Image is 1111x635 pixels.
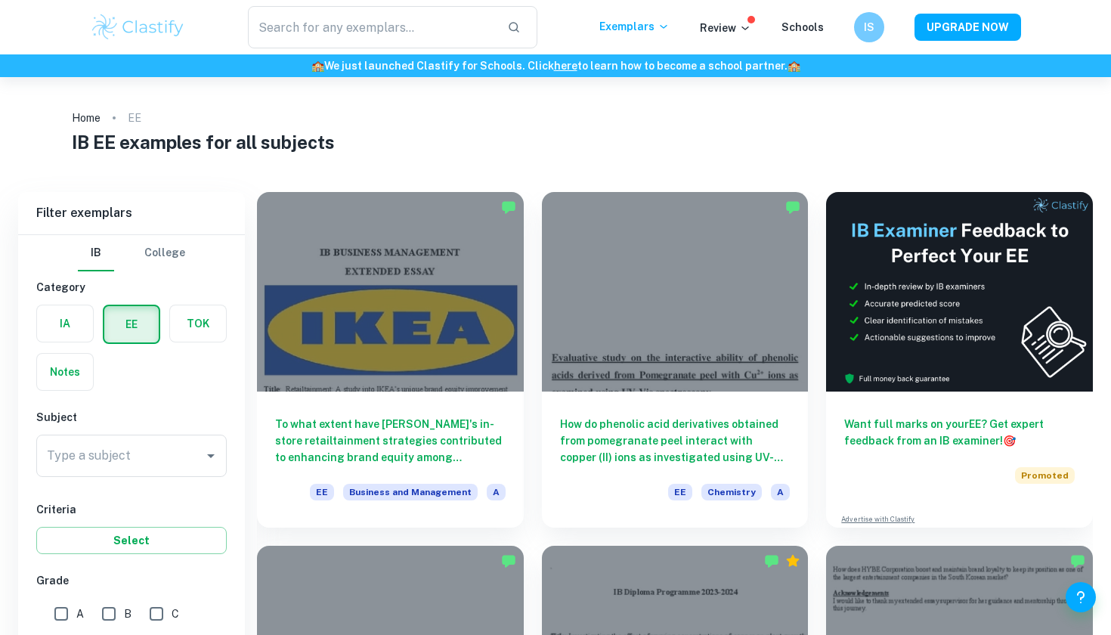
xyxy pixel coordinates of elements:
button: Help and Feedback [1066,582,1096,612]
button: UPGRADE NOW [914,14,1021,41]
p: Review [700,20,751,36]
h6: Filter exemplars [18,192,245,234]
button: College [144,235,185,271]
span: 🏫 [788,60,800,72]
button: Notes [37,354,93,390]
input: Search for any exemplars... [248,6,495,48]
span: C [172,606,179,622]
p: EE [128,110,141,126]
span: A [76,606,84,622]
a: Home [72,107,101,129]
h6: Criteria [36,501,227,518]
img: Marked [501,553,516,568]
h6: Subject [36,409,227,426]
span: EE [668,484,692,500]
h6: To what extent have [PERSON_NAME]'s in-store retailtainment strategies contributed to enhancing b... [275,416,506,466]
span: 🏫 [311,60,324,72]
span: Business and Management [343,484,478,500]
button: IA [37,305,93,342]
img: Marked [1070,553,1085,568]
button: Select [36,527,227,554]
a: Schools [781,21,824,33]
button: IS [854,12,884,42]
a: Advertise with Clastify [841,514,914,525]
div: Premium [785,553,800,568]
h6: We just launched Clastify for Schools. Click to learn how to become a school partner. [3,57,1108,74]
button: TOK [170,305,226,342]
img: Clastify logo [90,12,186,42]
h6: IS [861,19,878,36]
h6: How do phenolic acid derivatives obtained from pomegranate peel interact with copper (II) ions as... [560,416,791,466]
a: How do phenolic acid derivatives obtained from pomegranate peel interact with copper (II) ions as... [542,192,809,528]
h6: Want full marks on your EE ? Get expert feedback from an IB examiner! [844,416,1075,449]
button: IB [78,235,114,271]
span: B [124,606,132,622]
img: Marked [501,200,516,215]
img: Marked [785,200,800,215]
h1: IB EE examples for all subjects [72,129,1039,156]
img: Marked [764,553,779,568]
span: 🎯 [1003,435,1016,447]
span: Promoted [1015,467,1075,484]
button: Open [200,445,221,466]
a: here [554,60,577,72]
div: Filter type choice [78,235,185,271]
p: Exemplars [599,18,670,35]
img: Thumbnail [826,192,1093,392]
span: Chemistry [701,484,762,500]
span: A [771,484,790,500]
span: EE [310,484,334,500]
h6: Grade [36,572,227,589]
h6: Category [36,279,227,296]
a: Want full marks on yourEE? Get expert feedback from an IB examiner!PromotedAdvertise with Clastify [826,192,1093,528]
span: A [487,484,506,500]
button: EE [104,306,159,342]
a: To what extent have [PERSON_NAME]'s in-store retailtainment strategies contributed to enhancing b... [257,192,524,528]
